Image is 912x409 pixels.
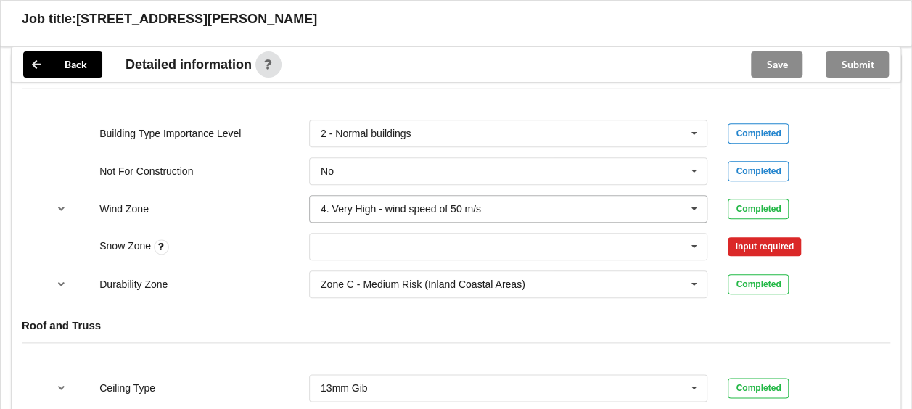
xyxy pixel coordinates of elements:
button: reference-toggle [47,196,75,222]
button: Back [23,51,102,78]
h4: Roof and Truss [22,318,890,332]
div: Completed [728,161,789,181]
label: Wind Zone [99,203,149,215]
label: Ceiling Type [99,382,155,394]
button: reference-toggle [47,271,75,297]
label: Not For Construction [99,165,193,177]
button: reference-toggle [47,375,75,401]
div: No [321,166,334,176]
div: 4. Very High - wind speed of 50 m/s [321,204,481,214]
label: Building Type Importance Level [99,128,241,139]
div: 13mm Gib [321,383,368,393]
div: Completed [728,199,789,219]
div: Zone C - Medium Risk (Inland Coastal Areas) [321,279,525,289]
h3: [STREET_ADDRESS][PERSON_NAME] [76,11,317,28]
div: Completed [728,123,789,144]
h3: Job title: [22,11,76,28]
div: Input required [728,237,801,256]
div: 2 - Normal buildings [321,128,411,139]
label: Snow Zone [99,240,154,252]
label: Durability Zone [99,278,168,290]
span: Detailed information [126,58,252,71]
div: Completed [728,378,789,398]
div: Completed [728,274,789,294]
